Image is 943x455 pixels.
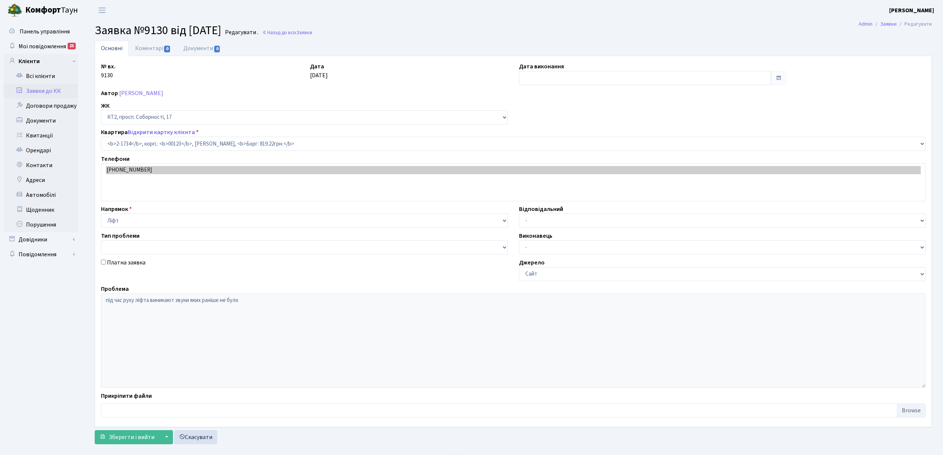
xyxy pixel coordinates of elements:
[519,231,552,240] label: Виконавець
[310,62,324,71] label: Дата
[25,4,78,17] span: Таун
[107,258,146,267] label: Платна заявка
[174,430,217,444] a: Скасувати
[129,40,177,56] a: Коментарі
[68,43,76,49] div: 25
[889,6,934,15] a: [PERSON_NAME]
[880,20,897,28] a: Заявки
[4,69,78,84] a: Всі клієнти
[101,89,118,98] label: Автор
[95,62,304,85] div: 9130
[4,217,78,232] a: Порушення
[25,4,61,16] b: Комфорт
[101,62,115,71] label: № вх.
[95,430,159,444] button: Зберегти і вийти
[177,40,227,56] a: Документи
[848,16,943,32] nav: breadcrumb
[4,24,78,39] a: Панель управління
[519,258,545,267] label: Джерело
[101,137,926,151] select: )
[20,27,70,36] span: Панель управління
[519,205,563,214] label: Відповідальний
[4,232,78,247] a: Довідники
[4,84,78,98] a: Заявки до КК
[4,113,78,128] a: Документи
[859,20,872,28] a: Admin
[4,158,78,173] a: Контакти
[214,46,220,52] span: 0
[4,143,78,158] a: Орендарі
[889,6,934,14] b: [PERSON_NAME]
[4,39,78,54] a: Мої повідомлення25
[101,205,132,214] label: Напрямок
[4,202,78,217] a: Щоденник
[296,29,312,36] span: Заявки
[101,128,199,137] label: Квартира
[101,101,110,110] label: ЖК
[304,62,513,85] div: [DATE]
[4,128,78,143] a: Квитанції
[101,293,926,388] textarea: під час руху ліфта виникают звуки яких раніше не було
[128,128,195,136] a: Відкрити картку клієнта
[223,29,258,36] small: Редагувати .
[106,166,921,174] option: [PHONE_NUMBER]
[897,20,932,28] li: Редагувати
[19,42,66,51] span: Мої повідомлення
[4,188,78,202] a: Автомобілі
[164,46,170,52] span: 0
[101,391,152,400] label: Прикріпити файли
[101,231,140,240] label: Тип проблеми
[93,4,111,16] button: Переключити навігацію
[519,62,564,71] label: Дата виконання
[95,40,129,56] a: Основні
[101,285,129,293] label: Проблема
[7,3,22,18] img: logo.png
[109,433,154,441] span: Зберегти і вийти
[4,54,78,69] a: Клієнти
[4,98,78,113] a: Договори продажу
[262,29,312,36] a: Назад до всіхЗаявки
[4,247,78,262] a: Повідомлення
[119,89,163,97] a: [PERSON_NAME]
[4,173,78,188] a: Адреси
[95,22,221,39] span: Заявка №9130 від [DATE]
[101,155,130,163] label: Телефони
